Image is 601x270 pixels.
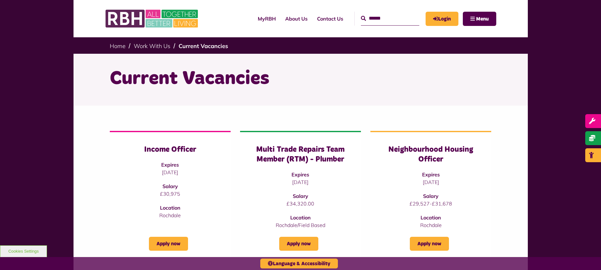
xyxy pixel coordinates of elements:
p: [DATE] [253,178,348,186]
h3: Income Officer [122,145,218,155]
p: Rochdale [383,221,479,229]
h1: Current Vacancies [110,66,492,91]
button: Language & Accessibility [260,259,338,268]
a: Apply now [149,237,188,251]
h3: Multi Trade Repairs Team Member (RTM) - Plumber [253,145,348,164]
iframe: Netcall Web Assistant for live chat [573,242,601,270]
a: MyRBH [426,12,458,26]
h3: Neighbourhood Housing Officer [383,145,479,164]
p: Rochdale [122,212,218,219]
p: [DATE] [383,178,479,186]
strong: Location [421,214,441,221]
a: Work With Us [134,42,170,50]
p: £34,320.00 [253,200,348,207]
a: Home [110,42,126,50]
strong: Expires [161,162,179,168]
p: [DATE] [122,169,218,176]
strong: Location [160,205,180,211]
p: £30,975 [122,190,218,198]
strong: Salary [423,193,439,199]
a: Apply now [279,237,318,251]
span: Menu [476,16,489,21]
p: £29,527-£31,678 [383,200,479,207]
a: About Us [280,10,312,27]
strong: Expires [292,171,309,178]
a: MyRBH [253,10,280,27]
img: RBH [105,6,200,31]
strong: Salary [293,193,308,199]
button: Navigation [463,12,496,26]
p: Rochdale/Field Based [253,221,348,229]
strong: Salary [162,183,178,189]
a: Current Vacancies [179,42,228,50]
a: Contact Us [312,10,348,27]
strong: Location [290,214,311,221]
a: Apply now [410,237,449,251]
strong: Expires [422,171,440,178]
